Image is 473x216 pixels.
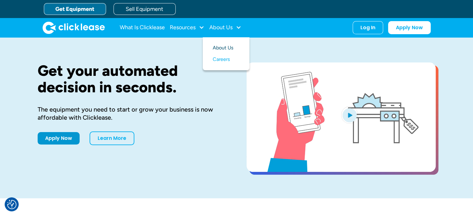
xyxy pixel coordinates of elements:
div: The equipment you need to start or grow your business is now affordable with Clicklease. [38,105,227,122]
div: About Us [209,21,241,34]
div: Log In [360,25,375,31]
a: What Is Clicklease [120,21,165,34]
a: Learn More [90,131,134,145]
a: open lightbox [247,62,436,172]
a: Get Equipment [44,3,106,15]
a: Sell Equipment [114,3,176,15]
img: Clicklease logo [43,21,105,34]
button: Consent Preferences [7,200,16,209]
img: Blue play button logo on a light blue circular background [341,106,358,124]
h1: Get your automated decision in seconds. [38,62,227,95]
a: home [43,21,105,34]
a: Apply Now [38,132,80,145]
a: About Us [213,42,239,54]
a: Careers [213,54,239,65]
div: Resources [170,21,204,34]
a: Apply Now [388,21,431,34]
nav: About Us [203,37,249,70]
img: Revisit consent button [7,200,16,209]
